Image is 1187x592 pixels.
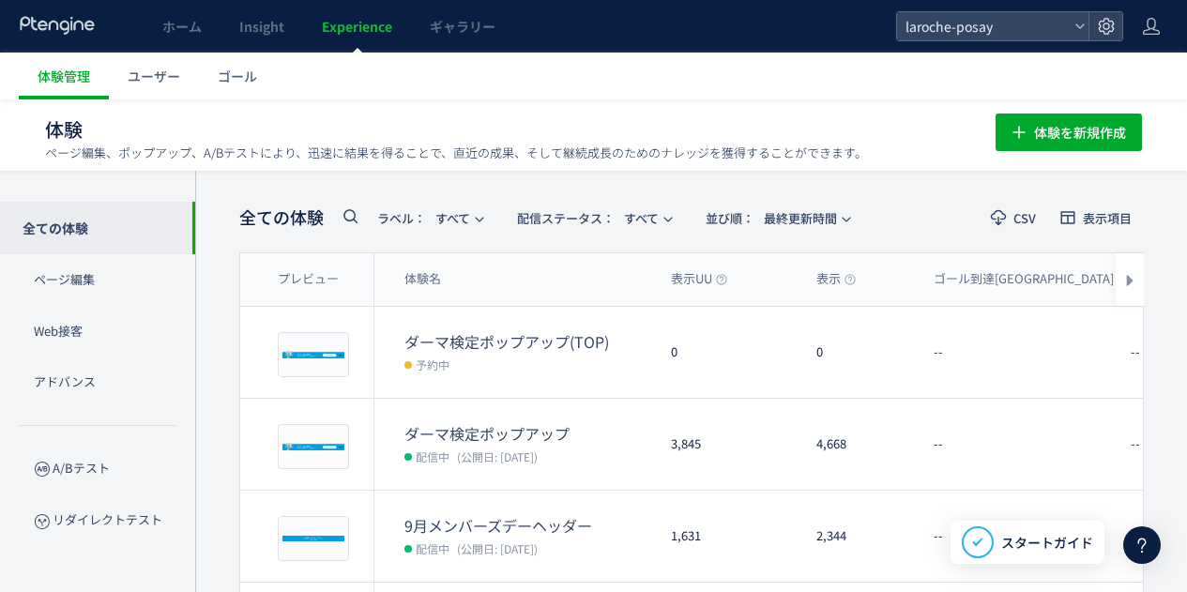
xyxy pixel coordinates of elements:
[282,521,344,556] img: 8b47ed2bd39e235af2eef4e6ac6abf0b1757643358907.png
[900,12,1067,40] span: laroche-posay
[801,307,919,398] div: 0
[979,203,1048,233] button: CSV
[377,209,426,227] span: ラベル：
[404,423,656,445] dt: ダーマ検定ポップアップ
[239,17,284,36] span: Insight
[801,399,919,490] div: 4,668
[377,203,470,234] span: すべて
[128,67,180,85] span: ユーザー
[517,209,615,227] span: 配信ステータス​：
[404,515,656,537] dt: 9月メンバーズデーヘッダー
[517,203,659,234] span: すべて
[671,270,727,288] span: 表示UU
[706,203,837,234] span: 最終更新時間
[457,540,538,556] span: (公開日: [DATE])
[996,114,1142,151] button: 体験を新規作成
[1083,212,1132,224] span: 表示項目
[1034,114,1126,151] span: 体験を新規作成
[430,17,495,36] span: ギャラリー
[416,355,449,373] span: 予約中
[416,539,449,557] span: 配信中
[816,270,856,288] span: 表示
[1001,533,1093,553] span: スタートガイド
[416,447,449,465] span: 配信中
[505,203,682,233] button: 配信ステータス​：すべて
[656,491,801,582] div: 1,631
[801,491,919,582] div: 2,344
[322,17,392,36] span: Experience
[282,337,344,372] img: 56085cebba51a8072f3d0ddea59bd14a1757645897656.png
[278,270,339,288] span: プレビュー
[404,270,441,288] span: 体験名
[218,67,257,85] span: ゴール
[934,270,1129,288] span: ゴール到達[GEOGRAPHIC_DATA]
[706,209,754,227] span: 並び順：
[45,144,867,161] p: ページ編集、ポップアップ、A/Bテストにより、迅速に結果を得ることで、直近の成果、そして継続成長のためのナレッジを獲得することができます。
[162,17,202,36] span: ホーム
[1013,212,1036,224] span: CSV
[365,203,494,233] button: ラベル：すべて
[656,307,801,398] div: 0
[38,67,90,85] span: 体験管理
[282,429,344,464] img: 9c4dbe7a0f3712522daad2a2a4c6fd1c1757645273649.png
[656,399,801,490] div: 3,845
[1048,203,1144,233] button: 表示項目
[693,203,860,233] button: 並び順：最終更新時間
[239,205,324,230] span: 全ての体験
[404,331,656,353] dt: ダーマ検定ポップアップ(TOP)
[45,116,954,144] h1: 体験
[457,448,538,464] span: (公開日: [DATE])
